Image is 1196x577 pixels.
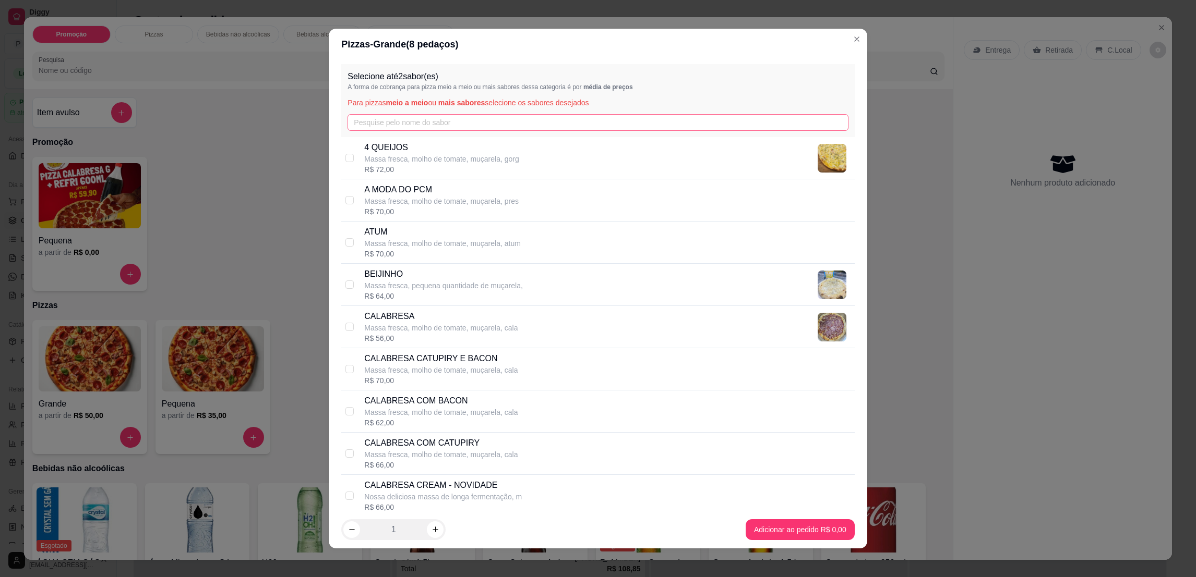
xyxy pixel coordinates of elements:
div: R$ 72,00 [364,164,519,175]
p: CALABRESA COM CATUPIRY [364,437,518,449]
img: product-image [818,313,846,341]
button: increase-product-quantity [427,521,444,538]
p: Massa fresca, molho de tomate, muçarela, cala [364,407,518,418]
p: Massa fresca, pequena quantidade de muçarela, [364,280,523,291]
p: A forma de cobrança para pizza meio a meio ou mais sabores dessa categoria é por [348,83,848,91]
img: product-image [818,144,846,173]
p: 4 QUEIJOS [364,141,519,154]
p: A MODA DO PCM [364,183,519,196]
div: R$ 70,00 [364,375,518,386]
span: meio a meio [386,99,428,107]
p: ATUM [364,226,521,238]
p: CALABRESA [364,310,518,323]
div: Pizzas - Grande ( 8 pedaços) [341,37,854,52]
p: Massa fresca, molho de tomate, muçarela, gorg [364,154,519,164]
span: mais sabores [438,99,485,107]
div: R$ 70,00 [364,249,521,259]
p: Para pizzas ou selecione os sabores desejados [348,97,848,108]
p: Massa fresca, molho de tomate, muçarela, atum [364,238,521,249]
p: BEIJINHO [364,268,523,280]
button: decrease-product-quantity [343,521,360,538]
div: R$ 70,00 [364,206,519,217]
div: R$ 64,00 [364,291,523,301]
p: CALABRESA CREAM - NOVIDADE [364,479,522,492]
p: Massa fresca, molho de tomate, muçarela, cala [364,365,518,375]
div: R$ 66,00 [364,502,522,512]
input: Pesquise pelo nome do sabor [348,114,848,131]
img: product-image [818,271,846,299]
button: Adicionar ao pedido R$ 0,00 [746,519,855,540]
div: R$ 66,00 [364,460,518,470]
p: Massa fresca, molho de tomate, muçarela, cala [364,323,518,333]
div: R$ 56,00 [364,333,518,343]
p: Massa fresca, molho de tomate, muçarela, cala [364,449,518,460]
p: Selecione até 2 sabor(es) [348,70,848,83]
p: CALABRESA COM BACON [364,395,518,407]
p: CALABRESA CATUPIRY E BACON [364,352,518,365]
p: Nossa deliciosa massa de longa fermentação, m [364,492,522,502]
div: R$ 62,00 [364,418,518,428]
p: 1 [391,523,396,536]
button: Close [848,31,865,47]
p: Massa fresca, molho de tomate, muçarela, pres [364,196,519,206]
span: média de preços [583,83,633,91]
